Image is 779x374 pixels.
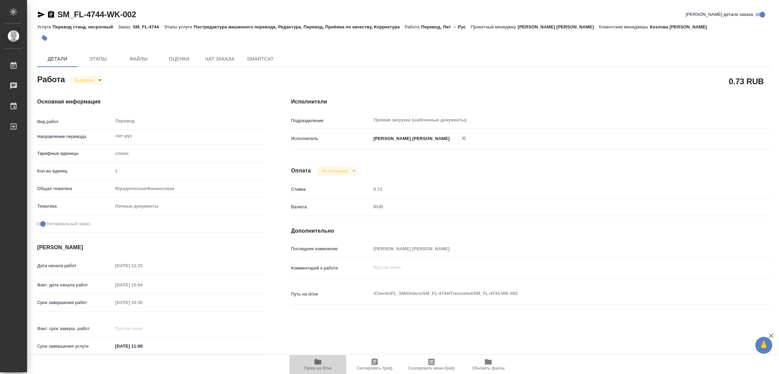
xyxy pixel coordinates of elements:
[47,10,55,19] button: Скопировать ссылку
[37,98,264,106] h4: Основная информация
[518,24,599,29] p: [PERSON_NAME] [PERSON_NAME]
[37,325,113,332] p: Факт. срок заверш. работ
[113,148,264,159] div: слово
[758,338,770,352] span: 🙏
[357,366,392,371] span: Скопировать бриф
[73,77,96,83] button: В работе
[371,184,732,194] input: Пустое поле
[304,366,332,371] span: Папка на Drive
[421,24,471,29] p: Перевод, Лит → Рус
[291,186,371,193] p: Ставка
[163,55,195,63] span: Оценки
[113,261,172,271] input: Пустое поле
[316,166,358,176] div: В работе
[408,366,454,371] span: Скопировать мини-бриф
[164,24,194,29] p: Этапы услуги
[371,244,732,254] input: Пустое поле
[371,135,450,142] p: [PERSON_NAME] [PERSON_NAME]
[57,10,136,19] a: SM_FL-4744-WK-002
[37,168,113,174] p: Кол-во единиц
[346,355,403,374] button: Скопировать бриф
[133,24,164,29] p: SM_FL-4744
[194,24,405,29] p: Постредактура машинного перевода, Редактура, Перевод, Приёмка по качеству, Корректура
[37,243,264,252] h4: [PERSON_NAME]
[291,291,371,298] p: Путь на drive
[41,55,74,63] span: Детали
[113,324,172,333] input: Пустое поле
[37,282,113,288] p: Факт. дата начала работ
[472,366,505,371] span: Обновить файлы
[244,55,277,63] span: SmartCat
[37,185,113,192] p: Общая тематика
[460,355,517,374] button: Обновить файлы
[70,76,104,85] div: В работе
[456,131,471,146] button: Удалить исполнителя
[371,201,732,213] div: RUB
[113,280,172,290] input: Пустое поле
[291,204,371,210] p: Валюта
[291,246,371,252] p: Последнее изменение
[82,55,114,63] span: Этапы
[113,298,172,307] input: Пустое поле
[320,168,350,174] button: Не оплачена
[37,150,113,157] p: Тарифные единицы
[204,55,236,63] span: Чат заказа
[37,10,45,19] button: Скопировать ссылку для ЯМессенджера
[650,24,712,29] p: Козлова [PERSON_NAME]
[37,118,113,125] p: Вид работ
[37,31,52,46] button: Добавить тэг
[37,262,113,269] p: Дата начала работ
[291,167,311,175] h4: Оплата
[729,75,764,87] h2: 0.73 RUB
[113,201,264,212] div: Личные документы
[113,166,264,176] input: Пустое поле
[52,24,118,29] p: Перевод станд. несрочный
[37,133,113,140] p: Направление перевода
[291,117,371,124] p: Подразделение
[291,265,371,272] p: Комментарий к работе
[118,24,133,29] p: Заказ:
[37,203,113,210] p: Тематика
[291,98,772,106] h4: Исполнители
[289,355,346,374] button: Папка на Drive
[403,355,460,374] button: Скопировать мини-бриф
[37,73,65,85] h2: Работа
[686,11,753,18] span: [PERSON_NAME] детали заказа
[405,24,421,29] p: Работа
[755,337,772,354] button: 🙏
[471,24,518,29] p: Проектный менеджер
[113,183,264,194] div: Юридическая/Финансовая
[113,341,172,351] input: ✎ Введи что-нибудь
[599,24,650,29] p: Клиентские менеджеры
[291,227,772,235] h4: Дополнительно
[371,288,732,299] textarea: /Clients/FL_SM/Orders/SM_FL-4744/Translated/SM_FL-4744-WK-002
[37,24,52,29] p: Услуга
[291,135,371,142] p: Исполнитель
[37,343,113,350] p: Срок завершения услуги
[47,220,90,227] span: Нотариальный заказ
[122,55,155,63] span: Файлы
[37,299,113,306] p: Срок завершения работ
